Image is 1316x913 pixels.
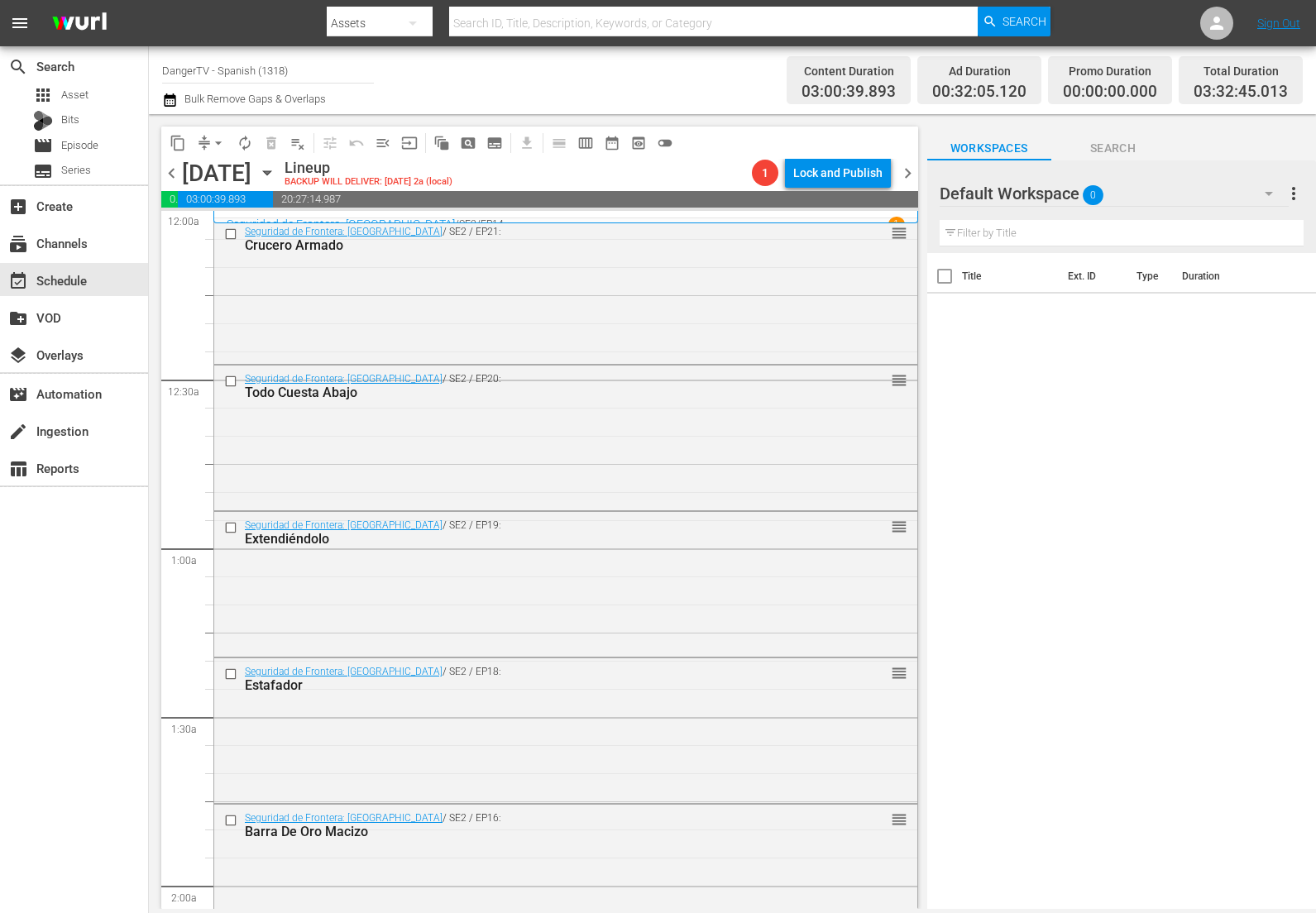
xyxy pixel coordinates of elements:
[61,87,89,103] span: Asset
[1051,138,1175,159] span: Search
[165,130,191,156] span: Copy Lineup
[481,218,504,230] p: EP14
[8,459,28,479] span: Reports
[10,13,30,33] span: menu
[245,677,827,693] div: Estafador
[245,812,827,839] div: / SE2 / EP16:
[785,158,891,188] button: Lock and Publish
[161,163,182,184] span: chevron_left
[1063,60,1157,83] div: Promo Duration
[1284,174,1304,213] button: more_vert
[245,531,827,547] div: Extendiéndolo
[891,371,907,390] span: reorder
[572,130,599,156] span: Week Calendar View
[61,137,98,154] span: Episode
[245,226,827,253] div: / SE2 / EP21:
[652,130,678,156] span: 24 hours Lineup View is OFF
[1172,253,1271,299] th: Duration
[1284,184,1304,203] span: more_vert
[191,130,232,156] span: Remove Gaps & Overlaps
[657,135,673,151] span: toggle_off
[802,60,896,83] div: Content Duration
[423,127,455,159] span: Refresh All Search Blocks
[891,518,907,534] button: reorder
[161,191,178,208] span: 00:32:05.120
[891,664,907,681] button: reorder
[285,159,452,177] div: Lineup
[540,127,572,159] span: Day Calendar View
[290,135,306,151] span: playlist_remove_outlined
[455,130,481,156] span: Create Search Block
[245,519,827,547] div: / SE2 / EP19:
[1257,17,1300,30] a: Sign Out
[577,135,594,151] span: calendar_view_week_outlined
[245,373,827,400] div: / SE2 / EP20:
[232,130,258,156] span: Loop Content
[433,135,450,151] span: auto_awesome_motion_outlined
[752,166,778,179] span: 1
[311,127,343,159] span: Customize Events
[891,371,907,388] button: reorder
[61,162,91,179] span: Series
[210,135,227,151] span: arrow_drop_down
[481,130,508,156] span: Create Series Block
[40,4,119,43] img: ans4CAIJ8jUAAAAAAAAAAAAAAAAAAAAAAAAgQb4GAAAAAAAAAAAAAAAAAAAAAAAAJMjXAAAAAAAAAAAAAAAAAAAAAAAAgAT5G...
[599,130,625,156] span: Month Calendar View
[630,135,647,151] span: preview_outlined
[459,218,481,230] p: SE2 /
[33,111,53,131] div: Bits
[8,271,28,291] span: Schedule
[178,191,273,208] span: 03:00:39.893
[33,161,53,181] span: Series
[196,135,213,151] span: compress
[8,346,28,366] span: Overlays
[897,163,918,184] span: chevron_right
[793,158,883,188] div: Lock and Publish
[1003,7,1046,36] span: Search
[486,135,503,151] span: subtitles_outlined
[508,127,540,159] span: Download as CSV
[962,253,1058,299] th: Title
[245,812,443,824] a: Seguridad de Frontera: [GEOGRAPHIC_DATA]
[245,226,443,237] a: Seguridad de Frontera: [GEOGRAPHIC_DATA]
[258,130,285,156] span: Select an event to delete
[245,824,827,839] div: Barra De Oro Macizo
[1127,253,1172,299] th: Type
[245,373,443,385] a: Seguridad de Frontera: [GEOGRAPHIC_DATA]
[245,666,827,693] div: / SE2 / EP18:
[237,135,253,151] span: autorenew_outlined
[893,218,899,230] p: 1
[8,422,28,442] span: Ingestion
[8,197,28,217] span: Create
[285,177,452,188] div: BACKUP WILL DELIVER: [DATE] 2a (local)
[182,160,251,187] div: [DATE]
[891,518,907,536] span: reorder
[625,130,652,156] span: View Backup
[182,93,326,105] span: Bulk Remove Gaps & Overlaps
[1083,178,1103,213] span: 0
[61,112,79,128] span: Bits
[245,237,827,253] div: Crucero Armado
[940,170,1289,217] div: Default Workspace
[891,224,907,242] span: reorder
[401,135,418,151] span: input
[285,130,311,156] span: Clear Lineup
[396,130,423,156] span: Update Metadata from Key Asset
[1058,253,1127,299] th: Ext. ID
[33,85,53,105] span: Asset
[455,218,459,230] p: /
[227,217,455,231] a: Seguridad de Frontera: [GEOGRAPHIC_DATA]
[802,83,896,102] span: 03:00:39.893
[33,136,53,155] span: Episode
[891,810,907,827] button: reorder
[8,308,28,328] span: VOD
[932,60,1026,83] div: Ad Duration
[891,664,907,682] span: reorder
[604,135,620,151] span: date_range_outlined
[891,810,907,829] span: reorder
[8,234,28,254] span: Channels
[927,138,1051,159] span: Workspaces
[245,385,827,400] div: Todo Cuesta Abajo
[370,130,396,156] span: Fill episodes with ad slates
[245,666,443,677] a: Seguridad de Frontera: [GEOGRAPHIC_DATA]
